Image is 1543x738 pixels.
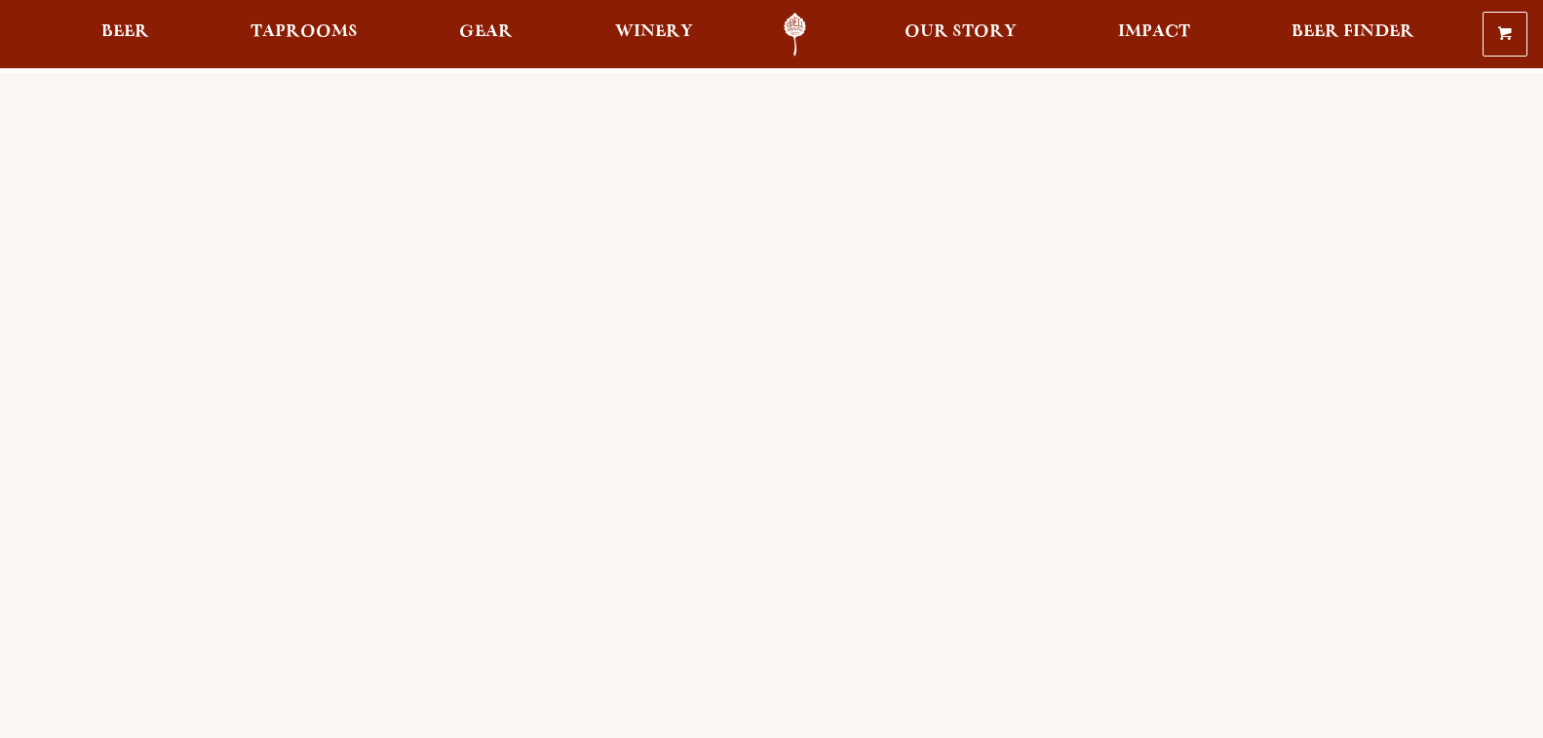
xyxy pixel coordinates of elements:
[1118,24,1190,40] span: Impact
[101,24,149,40] span: Beer
[446,13,525,57] a: Gear
[459,24,513,40] span: Gear
[892,13,1029,57] a: Our Story
[1105,13,1203,57] a: Impact
[1279,13,1427,57] a: Beer Finder
[602,13,706,57] a: Winery
[1292,24,1414,40] span: Beer Finder
[905,24,1017,40] span: Our Story
[615,24,693,40] span: Winery
[238,13,370,57] a: Taprooms
[758,13,831,57] a: Odell Home
[251,24,358,40] span: Taprooms
[89,13,162,57] a: Beer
